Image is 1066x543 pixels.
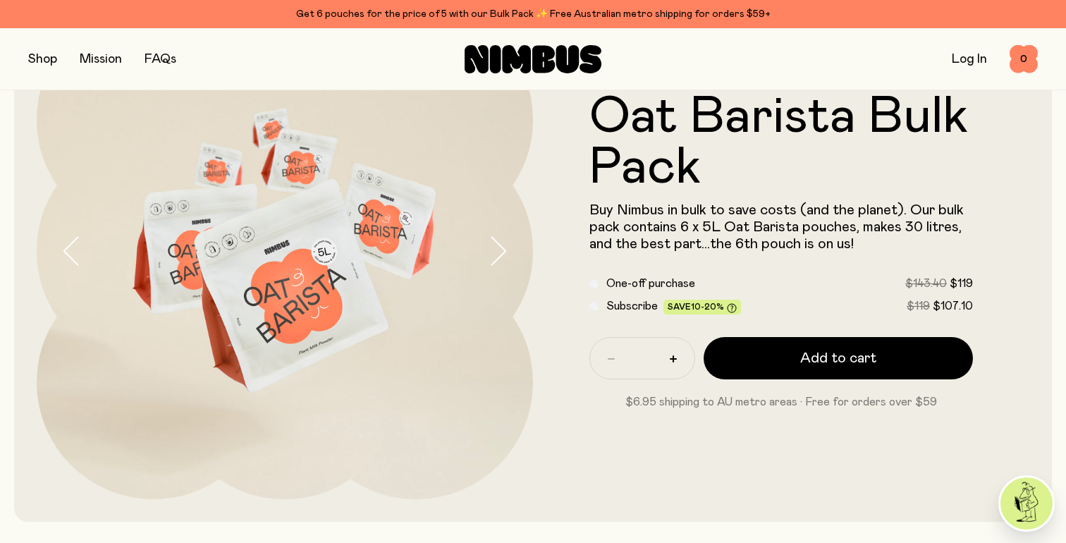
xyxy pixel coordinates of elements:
[80,53,122,66] a: Mission
[933,300,973,312] span: $107.10
[606,300,658,312] span: Subscribe
[1000,477,1053,530] img: agent
[952,53,987,66] a: Log In
[606,278,695,289] span: One-off purchase
[145,53,176,66] a: FAQs
[691,303,724,311] span: 10-20%
[704,337,973,379] button: Add to cart
[950,278,973,289] span: $119
[28,6,1038,23] div: Get 6 pouches for the price of 5 with our Bulk Pack ✨ Free Australian metro shipping for orders $59+
[905,278,947,289] span: $143.40
[907,300,930,312] span: $119
[589,92,973,193] h1: Oat Barista Bulk Pack
[589,393,973,410] p: $6.95 shipping to AU metro areas · Free for orders over $59
[800,348,876,368] span: Add to cart
[668,303,737,313] span: Save
[1010,45,1038,73] button: 0
[589,203,964,251] span: Buy Nimbus in bulk to save costs (and the planet). Our bulk pack contains 6 x 5L Oat Barista pouc...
